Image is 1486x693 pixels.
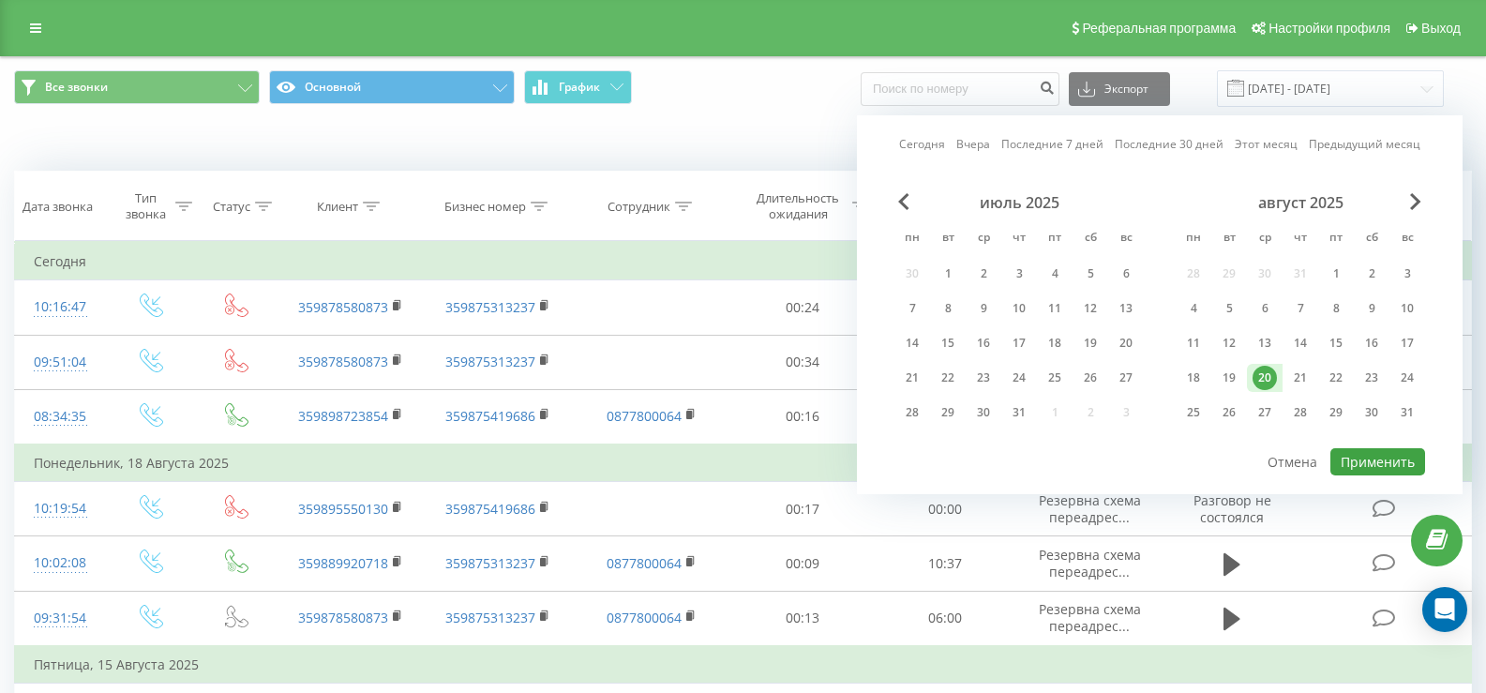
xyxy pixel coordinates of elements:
div: 23 [1359,366,1384,390]
div: 21 [900,366,924,390]
div: чт 7 авг. 2025 г. [1283,294,1318,323]
div: Open Intercom Messenger [1422,587,1467,632]
div: ср 20 авг. 2025 г. [1247,364,1283,392]
div: Длительность ожидания [748,190,848,222]
abbr: воскресенье [1112,225,1140,253]
button: Применить [1330,448,1425,475]
div: вс 20 июля 2025 г. [1108,329,1144,357]
div: вт 12 авг. 2025 г. [1211,329,1247,357]
a: 359889920718 [298,554,388,572]
div: вт 8 июля 2025 г. [930,294,966,323]
div: чт 14 авг. 2025 г. [1283,329,1318,357]
button: Все звонки [14,70,260,104]
div: август 2025 [1176,193,1425,212]
a: 359875419686 [445,500,535,518]
div: 28 [900,400,924,425]
a: 0877800064 [607,609,682,626]
div: 1 [1324,262,1348,286]
div: ср 16 июля 2025 г. [966,329,1001,357]
a: Последние 7 дней [1001,135,1103,153]
a: Вчера [956,135,990,153]
div: 5 [1217,296,1241,321]
a: 359875313237 [445,609,535,626]
div: 08:34:35 [34,399,87,435]
div: Сотрудник [608,199,670,215]
span: Реферальная программа [1082,21,1236,36]
div: 23 [971,366,996,390]
td: 00:16 [731,389,874,444]
div: ср 27 авг. 2025 г. [1247,399,1283,427]
input: Поиск по номеру [861,72,1059,106]
span: Резервна схема переадрес... [1039,546,1141,580]
div: пт 1 авг. 2025 г. [1318,260,1354,288]
div: вс 27 июля 2025 г. [1108,364,1144,392]
abbr: вторник [934,225,962,253]
abbr: пятница [1041,225,1069,253]
div: ср 13 авг. 2025 г. [1247,329,1283,357]
span: Все звонки [45,80,108,95]
span: Резервна схема переадрес... [1039,600,1141,635]
div: вт 19 авг. 2025 г. [1211,364,1247,392]
div: сб 30 авг. 2025 г. [1354,399,1389,427]
abbr: четверг [1005,225,1033,253]
div: сб 23 авг. 2025 г. [1354,364,1389,392]
span: Резервна схема переадрес... [1039,491,1141,526]
div: вс 24 авг. 2025 г. [1389,364,1425,392]
td: 00:13 [731,591,874,646]
td: Понедельник, 18 Августа 2025 [15,444,1472,482]
div: вс 17 авг. 2025 г. [1389,329,1425,357]
div: Дата звонка [23,199,93,215]
div: 19 [1217,366,1241,390]
div: сб 12 июля 2025 г. [1073,294,1108,323]
div: 10:16:47 [34,289,87,325]
div: 2 [971,262,996,286]
div: вт 26 авг. 2025 г. [1211,399,1247,427]
div: 27 [1253,400,1277,425]
span: Next Month [1410,193,1421,210]
div: чт 17 июля 2025 г. [1001,329,1037,357]
abbr: среда [1251,225,1279,253]
td: Сегодня [15,243,1472,280]
div: 3 [1007,262,1031,286]
td: 00:34 [731,335,874,389]
div: 10:19:54 [34,490,87,527]
div: 5 [1078,262,1103,286]
abbr: суббота [1358,225,1386,253]
div: 8 [936,296,960,321]
td: Пятница, 15 Августа 2025 [15,646,1472,684]
div: 3 [1395,262,1419,286]
a: 359878580873 [298,609,388,626]
a: 359878580873 [298,353,388,370]
div: пн 7 июля 2025 г. [894,294,930,323]
div: 17 [1007,331,1031,355]
td: 00:00 [874,482,1016,536]
div: вс 13 июля 2025 г. [1108,294,1144,323]
a: 359878580873 [298,298,388,316]
a: 359875313237 [445,298,535,316]
div: 9 [1359,296,1384,321]
a: 359875313237 [445,554,535,572]
a: Последние 30 дней [1115,135,1223,153]
div: 15 [936,331,960,355]
div: 17 [1395,331,1419,355]
div: вс 3 авг. 2025 г. [1389,260,1425,288]
div: 24 [1007,366,1031,390]
div: сб 9 авг. 2025 г. [1354,294,1389,323]
button: График [524,70,632,104]
div: 9 [971,296,996,321]
a: 359895550130 [298,500,388,518]
div: вс 10 авг. 2025 г. [1389,294,1425,323]
div: вт 15 июля 2025 г. [930,329,966,357]
div: июль 2025 [894,193,1144,212]
div: пт 11 июля 2025 г. [1037,294,1073,323]
div: 20 [1114,331,1138,355]
div: пт 4 июля 2025 г. [1037,260,1073,288]
button: Отмена [1257,448,1328,475]
div: 09:31:54 [34,600,87,637]
td: 00:09 [731,536,874,591]
div: 13 [1114,296,1138,321]
div: 18 [1181,366,1206,390]
div: ср 9 июля 2025 г. [966,294,1001,323]
a: 359875419686 [445,407,535,425]
td: 06:00 [874,591,1016,646]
